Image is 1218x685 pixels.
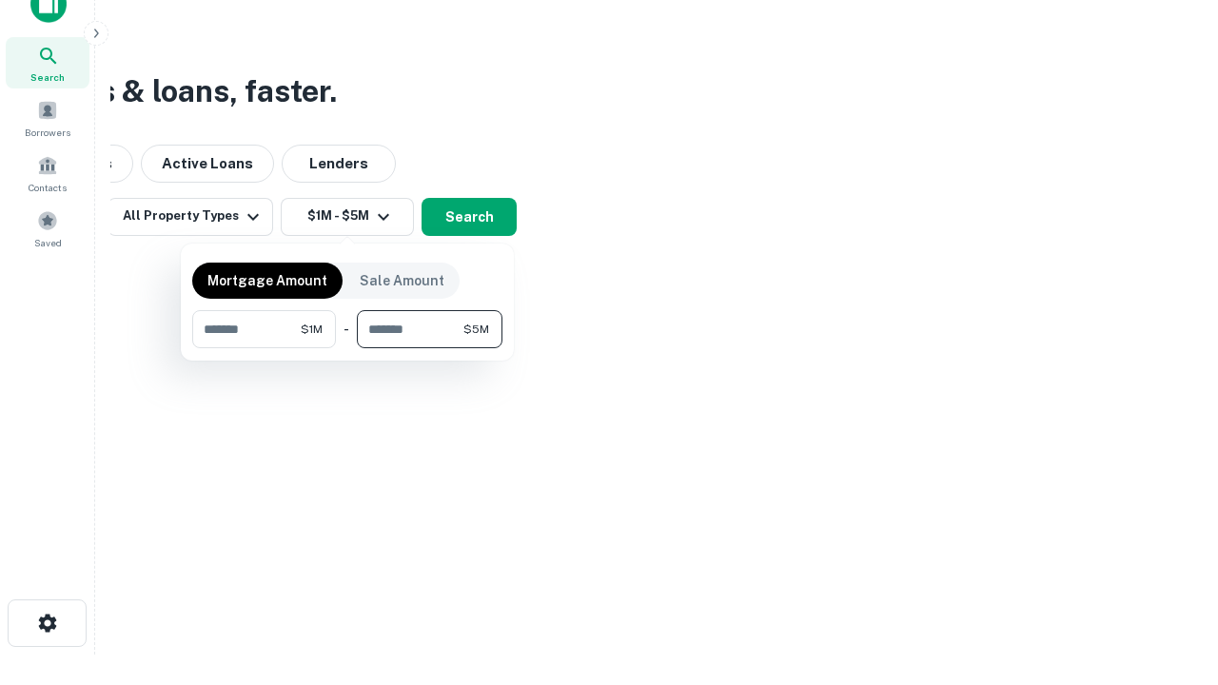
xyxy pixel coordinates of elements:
[207,270,327,291] p: Mortgage Amount
[463,321,489,338] span: $5M
[1123,472,1218,563] iframe: Chat Widget
[360,270,444,291] p: Sale Amount
[301,321,323,338] span: $1M
[344,310,349,348] div: -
